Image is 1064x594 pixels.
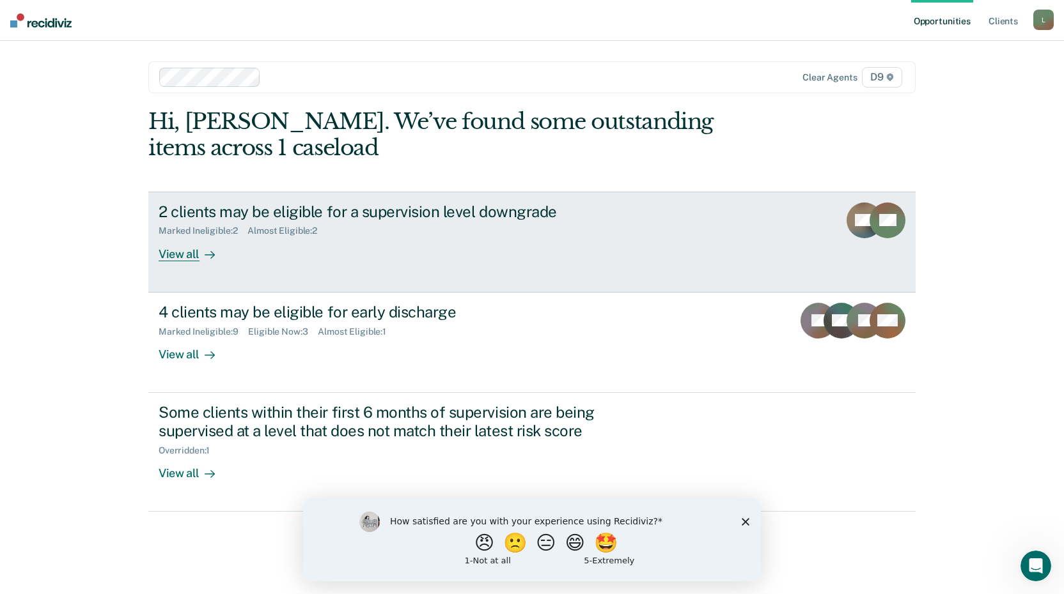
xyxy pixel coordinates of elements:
[148,109,762,161] div: Hi, [PERSON_NAME]. We’ve found some outstanding items across 1 caseload
[159,303,607,321] div: 4 clients may be eligible for early discharge
[159,403,607,440] div: Some clients within their first 6 months of supervision are being supervised at a level that does...
[159,326,248,337] div: Marked Ineligible : 9
[10,13,72,27] img: Recidiviz
[862,67,902,88] span: D9
[148,393,916,512] a: Some clients within their first 6 months of supervision are being supervised at a level that does...
[1021,551,1051,581] iframe: Intercom live chat
[148,293,916,393] a: 4 clients may be eligible for early dischargeMarked Ineligible:9Eligible Now:3Almost Eligible:1Vi...
[159,236,230,261] div: View all
[148,192,916,293] a: 2 clients may be eligible for a supervision level downgradeMarked Ineligible:2Almost Eligible:2Vi...
[247,225,327,236] div: Almost Eligible : 2
[802,72,857,83] div: Clear agents
[159,445,220,456] div: Overridden : 1
[159,455,230,480] div: View all
[1033,10,1054,30] button: L
[159,337,230,362] div: View all
[303,499,761,581] iframe: Survey by Kim from Recidiviz
[159,202,607,221] div: 2 clients may be eligible for a supervision level downgrade
[159,225,247,236] div: Marked Ineligible : 2
[248,326,318,337] div: Eligible Now : 3
[318,326,396,337] div: Almost Eligible : 1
